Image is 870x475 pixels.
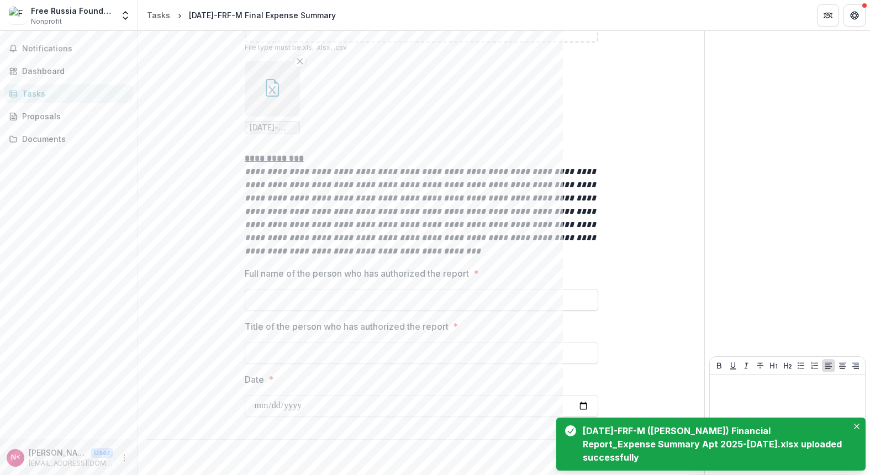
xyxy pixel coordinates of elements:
[817,4,839,27] button: Partners
[245,320,449,333] p: Title of the person who has authorized the report
[31,5,113,17] div: Free Russia Foundation
[143,7,340,23] nav: breadcrumb
[11,454,20,461] div: Natalia Arno <natalia.arno@4freerussia.org>
[245,43,598,52] p: File type must be .xls, .xlsx, .csv
[31,17,62,27] span: Nonprofit
[118,451,131,465] button: More
[836,359,849,372] button: Align Center
[22,65,124,77] div: Dashboard
[250,123,295,133] span: [DATE]-FRF-M ([PERSON_NAME]) Financial Report_Expense Summary Apt 2025-[DATE].xlsx
[22,44,129,54] span: Notifications
[794,359,808,372] button: Bullet List
[9,7,27,24] img: Free Russia Foundation
[4,85,133,103] a: Tasks
[189,9,336,21] div: [DATE]-FRF-M Final Expense Summary
[753,359,767,372] button: Strike
[22,88,124,99] div: Tasks
[4,40,133,57] button: Notifications
[245,267,469,280] p: Full name of the person who has authorized the report
[29,447,86,458] p: [PERSON_NAME] <[PERSON_NAME][EMAIL_ADDRESS][PERSON_NAME][DOMAIN_NAME]>
[245,61,300,134] div: Remove File[DATE]-FRF-M ([PERSON_NAME]) Financial Report_Expense Summary Apt 2025-[DATE].xlsx
[850,420,863,433] button: Close
[808,359,821,372] button: Ordered List
[143,7,175,23] a: Tasks
[740,359,753,372] button: Italicize
[4,130,133,148] a: Documents
[4,107,133,125] a: Proposals
[726,359,740,372] button: Underline
[293,55,307,68] button: Remove File
[822,359,835,372] button: Align Left
[583,424,843,464] div: [DATE]-FRF-M ([PERSON_NAME]) Financial Report_Expense Summary Apt 2025-[DATE].xlsx uploaded succe...
[147,9,170,21] div: Tasks
[843,4,866,27] button: Get Help
[29,458,113,468] p: [EMAIL_ADDRESS][DOMAIN_NAME]
[781,359,794,372] button: Heading 2
[767,359,781,372] button: Heading 1
[91,448,113,458] p: User
[552,413,870,475] div: Notifications-bottom-right
[4,62,133,80] a: Dashboard
[22,133,124,145] div: Documents
[245,373,264,386] p: Date
[849,359,862,372] button: Align Right
[22,110,124,122] div: Proposals
[118,4,133,27] button: Open entity switcher
[713,359,726,372] button: Bold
